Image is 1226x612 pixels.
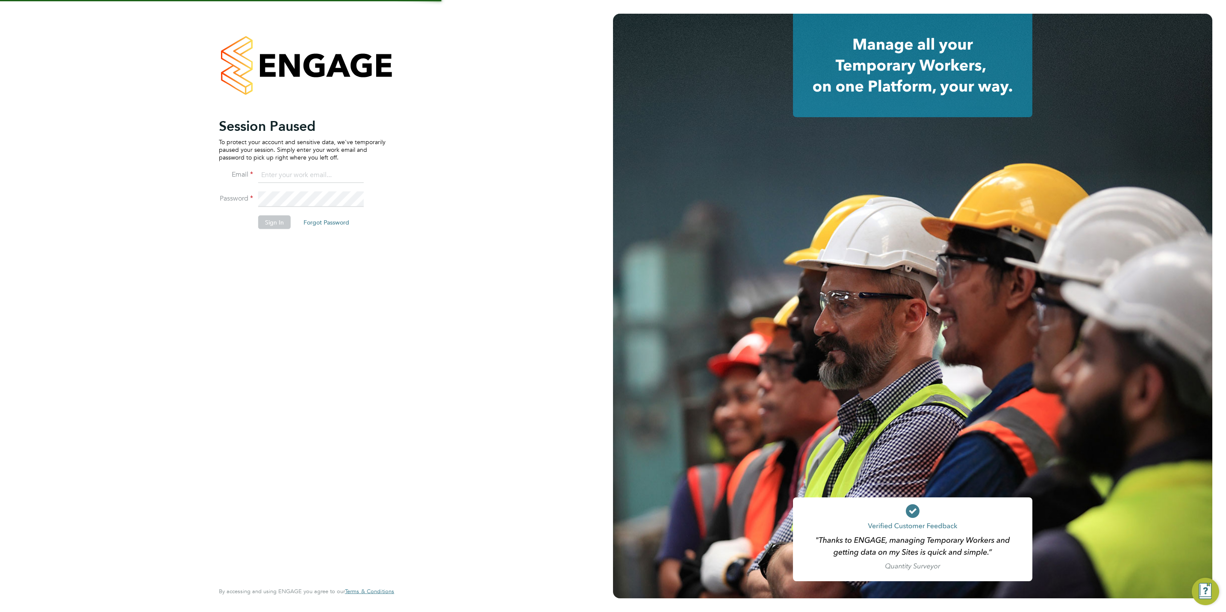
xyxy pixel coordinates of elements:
[345,588,394,595] a: Terms & Conditions
[219,170,253,179] label: Email
[258,168,364,183] input: Enter your work email...
[219,138,386,161] p: To protect your account and sensitive data, we've temporarily paused your session. Simply enter y...
[297,215,356,229] button: Forgot Password
[219,588,394,595] span: By accessing and using ENGAGE you agree to our
[1192,578,1219,605] button: Engage Resource Center
[258,215,291,229] button: Sign In
[219,117,386,134] h2: Session Paused
[219,194,253,203] label: Password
